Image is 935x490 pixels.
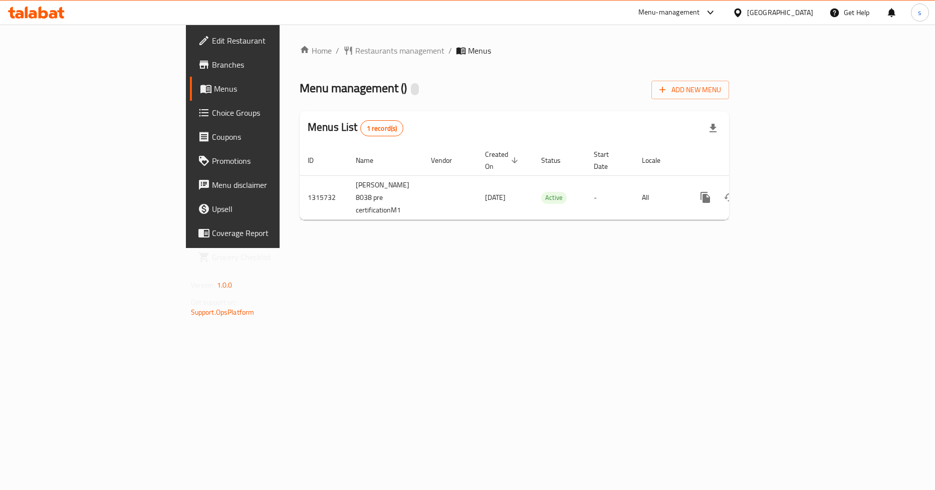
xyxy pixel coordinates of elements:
[300,77,407,99] span: Menu management ( )
[360,120,404,136] div: Total records count
[212,107,334,119] span: Choice Groups
[594,148,622,172] span: Start Date
[468,45,491,57] span: Menus
[212,227,334,239] span: Coverage Report
[541,154,574,166] span: Status
[190,53,342,77] a: Branches
[214,83,334,95] span: Menus
[190,149,342,173] a: Promotions
[191,306,255,319] a: Support.OpsPlatform
[217,279,232,292] span: 1.0.0
[190,77,342,101] a: Menus
[747,7,813,18] div: [GEOGRAPHIC_DATA]
[190,173,342,197] a: Menu disclaimer
[212,131,334,143] span: Coupons
[448,45,452,57] li: /
[651,81,729,99] button: Add New Menu
[718,185,742,209] button: Change Status
[642,154,673,166] span: Locale
[212,251,334,263] span: Grocery Checklist
[685,145,798,176] th: Actions
[308,154,327,166] span: ID
[212,203,334,215] span: Upsell
[541,192,567,203] span: Active
[343,45,444,57] a: Restaurants management
[212,179,334,191] span: Menu disclaimer
[190,245,342,269] a: Grocery Checklist
[308,120,403,136] h2: Menus List
[586,175,634,219] td: -
[485,148,521,172] span: Created On
[659,84,721,96] span: Add New Menu
[190,221,342,245] a: Coverage Report
[356,154,386,166] span: Name
[541,192,567,204] div: Active
[431,154,465,166] span: Vendor
[355,45,444,57] span: Restaurants management
[190,197,342,221] a: Upsell
[212,155,334,167] span: Promotions
[190,125,342,149] a: Coupons
[485,191,506,204] span: [DATE]
[191,279,215,292] span: Version:
[190,101,342,125] a: Choice Groups
[190,29,342,53] a: Edit Restaurant
[701,116,725,140] div: Export file
[361,124,403,133] span: 1 record(s)
[300,145,798,220] table: enhanced table
[348,175,423,219] td: [PERSON_NAME] 8038 pre certificationM1
[918,7,921,18] span: s
[212,35,334,47] span: Edit Restaurant
[191,296,237,309] span: Get support on:
[212,59,334,71] span: Branches
[638,7,700,19] div: Menu-management
[634,175,685,219] td: All
[693,185,718,209] button: more
[300,45,729,57] nav: breadcrumb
